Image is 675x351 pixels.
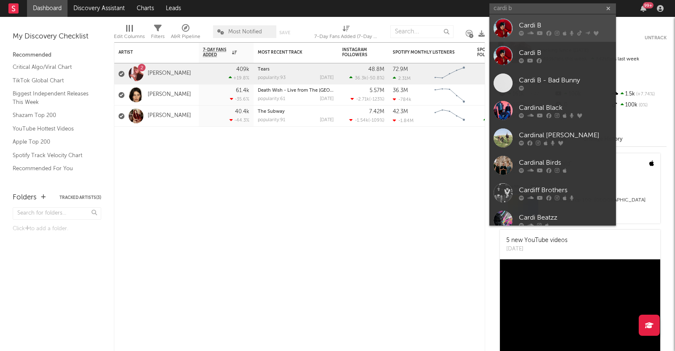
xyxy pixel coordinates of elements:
[236,88,249,93] div: 61.4k
[489,14,616,42] a: Cardi B
[349,75,384,81] div: ( )
[637,103,648,108] span: 0 %
[489,152,616,179] a: Cardinal Birds
[351,96,384,102] div: ( )
[519,103,612,113] div: Cardinal Black
[314,32,378,42] div: 7-Day Fans Added (7-Day Fans Added)
[393,118,413,123] div: -1.84M
[13,111,93,120] a: Shazam Top 200
[320,118,334,122] div: [DATE]
[519,48,612,58] div: Cardi B
[369,109,384,114] div: 7.42M
[230,96,249,102] div: -35.6 %
[114,21,145,46] div: Edit Columns
[489,179,616,207] a: Cardiff Brothers
[356,97,369,102] span: -2.71k
[228,29,262,35] span: Most Notified
[13,124,93,133] a: YouTube Hottest Videos
[258,50,321,55] div: Most Recent Track
[235,109,249,114] div: 40.4k
[355,118,368,123] span: -1.54k
[489,3,616,14] input: Search for artists
[489,69,616,97] a: Cardi B - Bad Bunny
[393,50,456,55] div: Spotify Monthly Listeners
[258,88,334,93] div: Death Wish - Live from The O2 Arena
[635,92,655,97] span: +7.74 %
[519,185,612,195] div: Cardiff Brothers
[393,76,410,81] div: 2.31M
[393,109,408,114] div: 42.3M
[13,164,93,173] a: Recommended For You
[258,88,367,93] a: Death Wish - Live from The [GEOGRAPHIC_DATA]
[148,112,191,120] a: [PERSON_NAME]
[368,67,384,72] div: 48.8M
[431,84,469,106] svg: Chart title
[151,32,165,42] div: Filters
[258,109,285,114] a: The Subway
[431,106,469,127] svg: Chart title
[519,212,612,223] div: Cardi Beatzz
[258,76,286,80] div: popularity: 93
[610,100,667,111] div: 100k
[236,67,249,72] div: 409k
[477,47,507,57] div: Spotify Followers
[368,76,383,81] span: -50.8 %
[519,20,612,30] div: Cardi B
[640,5,646,12] button: 99+
[13,32,101,42] div: My Discovery Checklist
[13,63,93,72] a: Critical Algo/Viral Chart
[258,67,334,72] div: Tears
[489,42,616,69] a: Cardi B
[320,97,334,101] div: [DATE]
[519,75,612,85] div: Cardi B - Bad Bunny
[148,70,191,77] a: [PERSON_NAME]
[489,97,616,124] a: Cardinal Black
[393,97,411,102] div: -784k
[119,50,182,55] div: Artist
[489,207,616,234] a: Cardi Beatzz
[320,76,334,80] div: [DATE]
[645,34,667,42] button: Untrack
[258,67,270,72] a: Tears
[258,109,334,114] div: The Subway
[59,196,101,200] button: Tracked Artists(3)
[610,89,667,100] div: 1.5k
[370,88,384,93] div: 5.57M
[151,21,165,46] div: Filters
[258,97,285,101] div: popularity: 61
[13,137,93,147] a: Apple Top 200
[506,245,567,253] div: [DATE]
[390,25,454,38] input: Search...
[229,75,249,81] div: +19.8 %
[114,32,145,42] div: Edit Columns
[171,32,200,42] div: A&R Pipeline
[13,50,101,60] div: Recommended
[370,97,383,102] span: -123 %
[643,2,653,8] div: 99 +
[519,130,612,140] div: Cardinal [PERSON_NAME]
[13,89,93,106] a: Biggest Independent Releases This Week
[519,158,612,168] div: Cardinal Birds
[393,88,408,93] div: 36.3M
[13,207,101,220] input: Search for folders...
[355,76,367,81] span: 36.3k
[13,76,93,85] a: TikTok Global Chart
[314,21,378,46] div: 7-Day Fans Added (7-Day Fans Added)
[431,63,469,84] svg: Chart title
[349,117,384,123] div: ( )
[171,21,200,46] div: A&R Pipeline
[13,151,93,160] a: Spotify Track Velocity Chart
[13,224,101,234] div: Click to add a folder.
[489,124,616,152] a: Cardinal [PERSON_NAME]
[506,236,567,245] div: 5 new YouTube videos
[393,67,408,72] div: 72.9M
[483,117,519,123] div: ( )
[13,193,37,203] div: Folders
[258,118,285,122] div: popularity: 91
[148,91,191,98] a: [PERSON_NAME]
[370,118,383,123] span: -109 %
[203,47,230,57] span: 7-Day Fans Added
[279,30,290,35] button: Save
[342,47,372,57] div: Instagram Followers
[13,177,93,195] a: TikTok Videos Assistant / Last 7 Days - Top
